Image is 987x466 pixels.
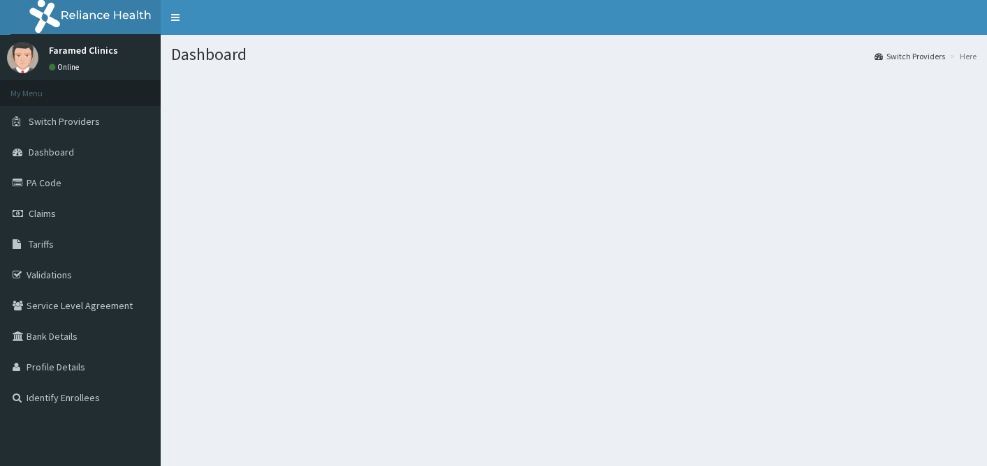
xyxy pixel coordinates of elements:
[29,115,100,128] span: Switch Providers
[7,42,38,73] img: User Image
[946,50,977,62] li: Here
[29,238,54,250] span: Tariffs
[875,50,945,62] a: Switch Providers
[49,62,82,72] a: Online
[49,45,118,55] p: Faramed Clinics
[29,146,74,158] span: Dashboard
[29,207,56,220] span: Claims
[171,45,977,63] h1: Dashboard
